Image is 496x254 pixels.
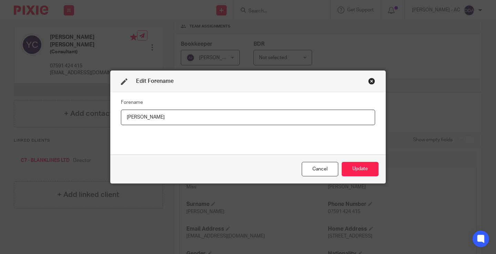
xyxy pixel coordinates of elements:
[121,99,143,106] label: Forename
[136,78,174,84] span: Edit Forename
[121,110,375,125] input: Forename
[342,162,379,177] button: Update
[302,162,338,177] div: Close this dialog window
[368,78,375,85] div: Close this dialog window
